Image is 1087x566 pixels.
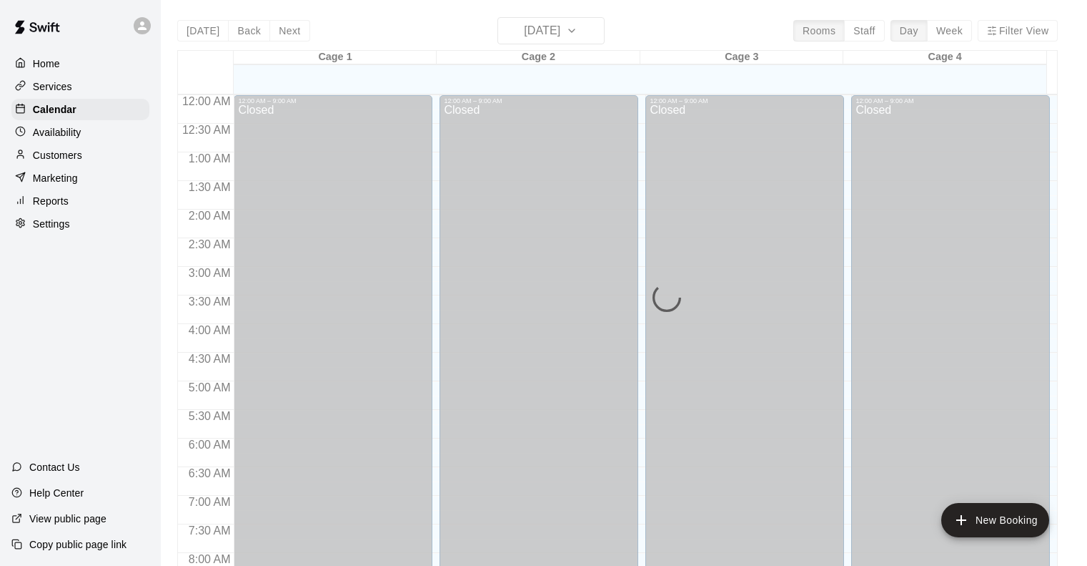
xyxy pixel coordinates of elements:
span: 7:30 AM [185,524,234,537]
span: 7:00 AM [185,496,234,508]
span: 6:00 AM [185,439,234,451]
div: Cage 1 [234,51,437,64]
div: 12:00 AM – 9:00 AM [855,97,1046,104]
a: Availability [11,122,149,143]
div: Cage 2 [437,51,640,64]
span: 6:30 AM [185,467,234,479]
a: Home [11,53,149,74]
div: 12:00 AM – 9:00 AM [650,97,840,104]
span: 3:00 AM [185,267,234,279]
p: Contact Us [29,460,80,474]
a: Settings [11,213,149,235]
a: Reports [11,190,149,212]
span: 8:00 AM [185,553,234,565]
p: Customers [33,148,82,162]
span: 12:30 AM [179,124,234,136]
span: 4:00 AM [185,324,234,336]
span: 2:00 AM [185,210,234,222]
p: Settings [33,217,70,231]
span: 4:30 AM [185,353,234,365]
span: 12:00 AM [179,95,234,107]
p: Availability [33,125,81,140]
a: Services [11,76,149,97]
div: Cage 3 [640,51,843,64]
span: 5:30 AM [185,410,234,422]
p: Help Center [29,486,84,500]
button: add [941,503,1049,537]
span: 1:30 AM [185,181,234,193]
span: 1:00 AM [185,152,234,165]
p: Marketing [33,171,78,185]
div: 12:00 AM – 9:00 AM [238,97,428,104]
span: 2:30 AM [185,238,234,250]
a: Marketing [11,167,149,189]
p: View public page [29,512,106,526]
a: Calendar [11,99,149,120]
a: Customers [11,145,149,166]
p: Services [33,79,72,94]
span: 3:30 AM [185,296,234,308]
div: 12:00 AM – 9:00 AM [444,97,634,104]
p: Home [33,57,60,71]
span: 5:00 AM [185,381,234,394]
div: Cage 4 [843,51,1046,64]
p: Calendar [33,102,76,117]
p: Copy public page link [29,537,126,552]
p: Reports [33,194,69,208]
